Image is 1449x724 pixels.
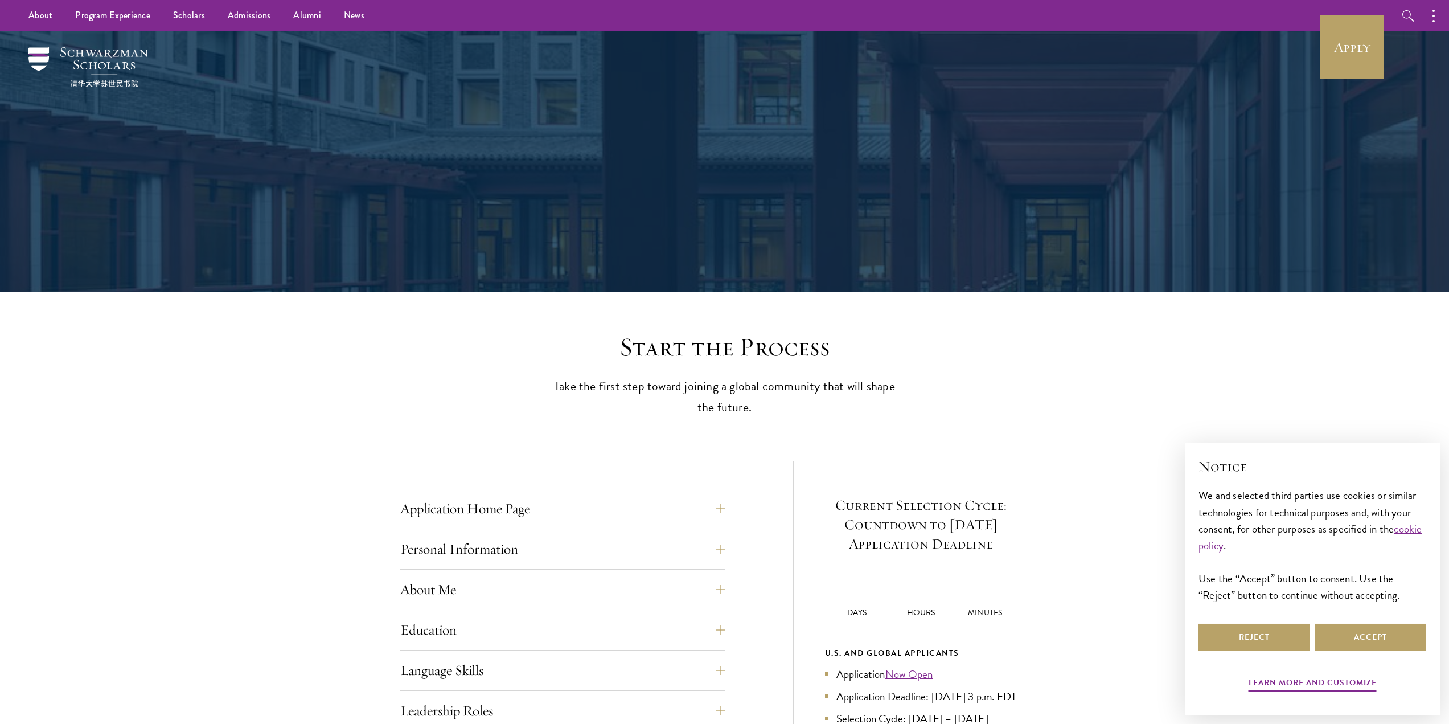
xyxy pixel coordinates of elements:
[825,646,1017,660] div: U.S. and Global Applicants
[1198,487,1426,603] div: We and selected third parties use cookies or similar technologies for technical purposes and, wit...
[400,657,725,684] button: Language Skills
[1315,624,1426,651] button: Accept
[825,688,1017,705] li: Application Deadline: [DATE] 3 p.m. EDT
[548,376,901,418] p: Take the first step toward joining a global community that will shape the future.
[1249,676,1377,693] button: Learn more and customize
[1198,521,1422,554] a: cookie policy
[1320,15,1384,79] a: Apply
[953,607,1017,619] p: Minutes
[1198,624,1310,651] button: Reject
[400,576,725,603] button: About Me
[825,496,1017,554] h5: Current Selection Cycle: Countdown to [DATE] Application Deadline
[1198,457,1426,476] h2: Notice
[889,607,953,619] p: Hours
[400,495,725,522] button: Application Home Page
[28,47,148,87] img: Schwarzman Scholars
[825,607,889,619] p: Days
[400,616,725,644] button: Education
[885,666,933,682] a: Now Open
[400,535,725,563] button: Personal Information
[548,332,901,363] h2: Start the Process
[825,666,1017,682] li: Application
